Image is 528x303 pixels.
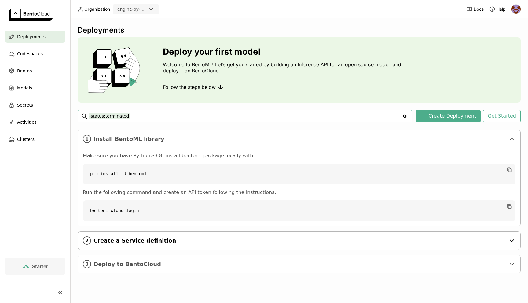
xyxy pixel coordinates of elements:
img: logo [9,9,53,21]
i: 1 [83,135,91,143]
i: 2 [83,236,91,245]
p: Welcome to BentoML! Let’s get you started by building an Inference API for an open source model, ... [163,61,404,74]
span: Help [497,6,506,12]
a: Secrets [5,99,65,111]
span: Codespaces [17,50,43,57]
code: pip install -U bentoml [83,164,515,184]
span: Models [17,84,32,92]
span: Organization [84,6,110,12]
p: Make sure you have Python≥3.8, install bentoml package locally with: [83,153,515,159]
div: 1Install BentoML library [78,130,520,148]
a: Models [5,82,65,94]
svg: Clear value [402,114,407,119]
div: 3Deploy to BentoCloud [78,255,520,273]
a: Bentos [5,65,65,77]
div: 2Create a Service definition [78,232,520,250]
a: Clusters [5,133,65,145]
button: Get Started [483,110,521,122]
span: Clusters [17,136,35,143]
span: Docs [474,6,484,12]
div: engine-by-moneylion [117,6,146,12]
button: Create Deployment [416,110,481,122]
code: bentoml cloud login [83,200,515,221]
a: Activities [5,116,65,128]
div: Help [489,6,506,12]
span: Deployments [17,33,46,40]
p: Run the following command and create an API token following the instructions: [83,189,515,195]
img: Martin Fejka [512,5,521,14]
span: Create a Service definition [94,237,506,244]
a: Starter [5,258,65,275]
span: Follow the steps below [163,84,216,90]
span: Secrets [17,101,33,109]
i: 3 [83,260,91,268]
span: Starter [32,263,48,269]
span: Install BentoML library [94,136,506,142]
a: Deployments [5,31,65,43]
div: Deployments [78,26,521,35]
input: Search [89,111,402,121]
a: Docs [466,6,484,12]
img: cover onboarding [82,47,148,93]
span: Deploy to BentoCloud [94,261,506,268]
h3: Deploy your first model [163,47,404,57]
span: Bentos [17,67,32,75]
a: Codespaces [5,48,65,60]
span: Activities [17,119,37,126]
